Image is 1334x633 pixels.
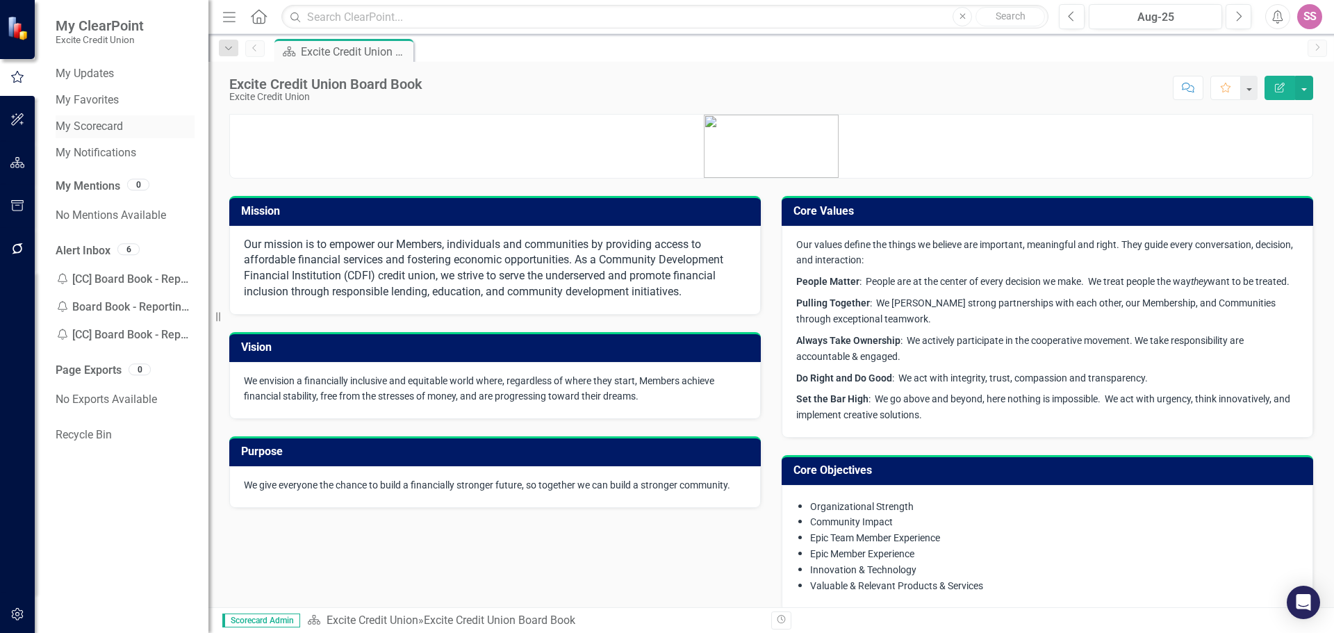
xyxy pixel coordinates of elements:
[793,205,1306,217] h3: Core Values
[56,427,195,443] a: Recycle Bin
[793,464,1306,477] h3: Core Objectives
[56,145,195,161] a: My Notifications
[56,293,195,321] div: Board Book - Reporting Update Reminders Reminder
[281,5,1048,29] input: Search ClearPoint...
[796,239,1293,266] span: Our values define the things we believe are important, meaningful and right. They guide every con...
[975,7,1045,26] button: Search
[241,445,754,458] h3: Purpose
[56,66,195,82] a: My Updates
[1089,4,1222,29] button: Aug-25
[129,363,151,375] div: 0
[796,335,1244,362] span: : We actively participate in the cooperative movement. We take responsibility are accountable & e...
[241,341,754,354] h3: Vision
[56,17,144,34] span: My ClearPoint
[56,92,195,108] a: My Favorites
[56,386,195,413] div: No Exports Available
[810,564,916,575] span: Innovation & Technology
[810,501,914,512] span: Organizational Strength
[56,34,144,45] small: Excite Credit Union
[796,372,892,384] strong: Do Right and Do Good
[56,321,195,349] div: [CC] Board Book - Reporting Update Reminders Reminder
[796,297,870,309] strong: Pulling Together
[796,297,1276,324] span: : We [PERSON_NAME] strong partnerships with each other, our Membership, and Communities through e...
[810,516,893,527] span: Community Impact
[796,276,859,287] strong: People Matter
[301,43,410,60] div: Excite Credit Union Board Book
[796,276,1290,287] span: : People are at the center of every decision we make. We treat people the way want to be treated.
[796,335,900,346] strong: Always Take Ownership
[244,375,714,402] span: We envision a financially inclusive and equitable world where, regardless of where they start, Me...
[704,115,839,178] img: mceclip1.png
[244,237,746,300] p: Our mission is to empower our Members, individuals and communities by providing access to afforda...
[796,393,1290,420] span: : We go above and beyond, here nothing is impossible. We act with urgency, think innovatively, an...
[56,265,195,293] div: [CC] Board Book - Reporting Update Reminders Reminder
[810,548,914,559] span: Epic Member Experience
[796,372,1148,384] span: : We act with integrity, trust, compassion and transparency.
[810,532,940,543] span: Epic Team Member Experience
[796,393,868,404] strong: Set the Bar High
[996,10,1026,22] span: Search
[56,202,195,229] div: No Mentions Available
[307,613,761,629] div: »
[810,580,983,591] span: Valuable & Relevant Products & Services
[244,479,730,491] span: We give everyone the chance to build a financially stronger future, so together we can build a st...
[117,243,140,255] div: 6
[127,179,149,190] div: 0
[1297,4,1322,29] button: SS
[56,119,195,135] a: My Scorecard
[56,363,122,379] a: Page Exports
[229,92,422,102] div: Excite Credit Union
[241,205,754,217] h3: Mission
[1287,586,1320,619] div: Open Intercom Messenger
[1094,9,1217,26] div: Aug-25
[56,179,120,195] a: My Mentions
[229,76,422,92] div: Excite Credit Union Board Book
[7,16,31,40] img: ClearPoint Strategy
[1191,276,1208,287] em: they
[327,614,418,627] a: Excite Credit Union
[222,614,300,627] span: Scorecard Admin
[424,614,575,627] div: Excite Credit Union Board Book
[56,243,110,259] a: Alert Inbox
